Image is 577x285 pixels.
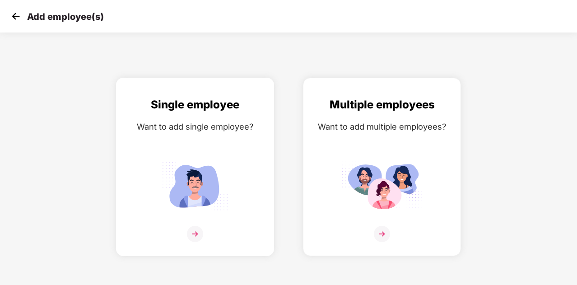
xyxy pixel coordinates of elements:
[341,158,423,214] img: svg+xml;base64,PHN2ZyB4bWxucz0iaHR0cDovL3d3dy53My5vcmcvMjAwMC9zdmciIGlkPSJNdWx0aXBsZV9lbXBsb3llZS...
[126,120,265,133] div: Want to add single employee?
[187,226,203,242] img: svg+xml;base64,PHN2ZyB4bWxucz0iaHR0cDovL3d3dy53My5vcmcvMjAwMC9zdmciIHdpZHRoPSIzNiIgaGVpZ2h0PSIzNi...
[154,158,236,214] img: svg+xml;base64,PHN2ZyB4bWxucz0iaHR0cDovL3d3dy53My5vcmcvMjAwMC9zdmciIGlkPSJTaW5nbGVfZW1wbG95ZWUiIH...
[374,226,390,242] img: svg+xml;base64,PHN2ZyB4bWxucz0iaHR0cDovL3d3dy53My5vcmcvMjAwMC9zdmciIHdpZHRoPSIzNiIgaGVpZ2h0PSIzNi...
[9,9,23,23] img: svg+xml;base64,PHN2ZyB4bWxucz0iaHR0cDovL3d3dy53My5vcmcvMjAwMC9zdmciIHdpZHRoPSIzMCIgaGVpZ2h0PSIzMC...
[27,11,104,22] p: Add employee(s)
[312,96,451,113] div: Multiple employees
[126,96,265,113] div: Single employee
[312,120,451,133] div: Want to add multiple employees?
